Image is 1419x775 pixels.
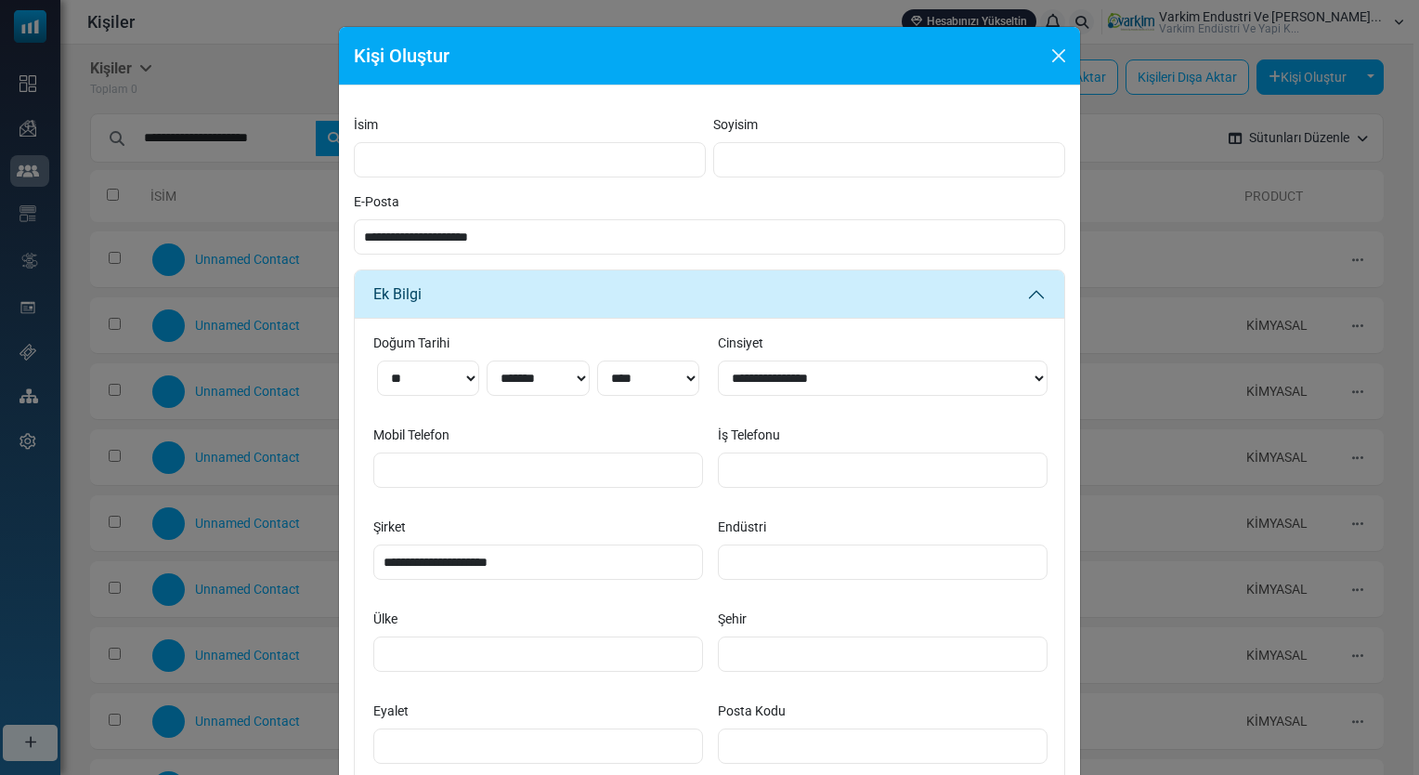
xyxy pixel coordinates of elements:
label: Mobil Telefon [373,426,449,445]
label: E-Posta [354,192,399,212]
label: Şehir [718,610,747,629]
h5: Kişi Oluştur [354,42,449,70]
label: İsim [354,115,378,135]
label: Ülke [373,610,397,629]
button: Close [1045,42,1073,70]
label: Şirket [373,518,406,537]
label: Cinsiyet [718,334,763,353]
button: Ek Bilgi [355,270,1064,319]
label: Eyalet [373,702,409,721]
label: Doğum Tarihi [373,334,449,353]
label: Endüstri [718,518,766,537]
label: Soyisim [713,115,758,135]
label: Posta Kodu [718,702,786,721]
label: İş Telefonu [718,426,780,445]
